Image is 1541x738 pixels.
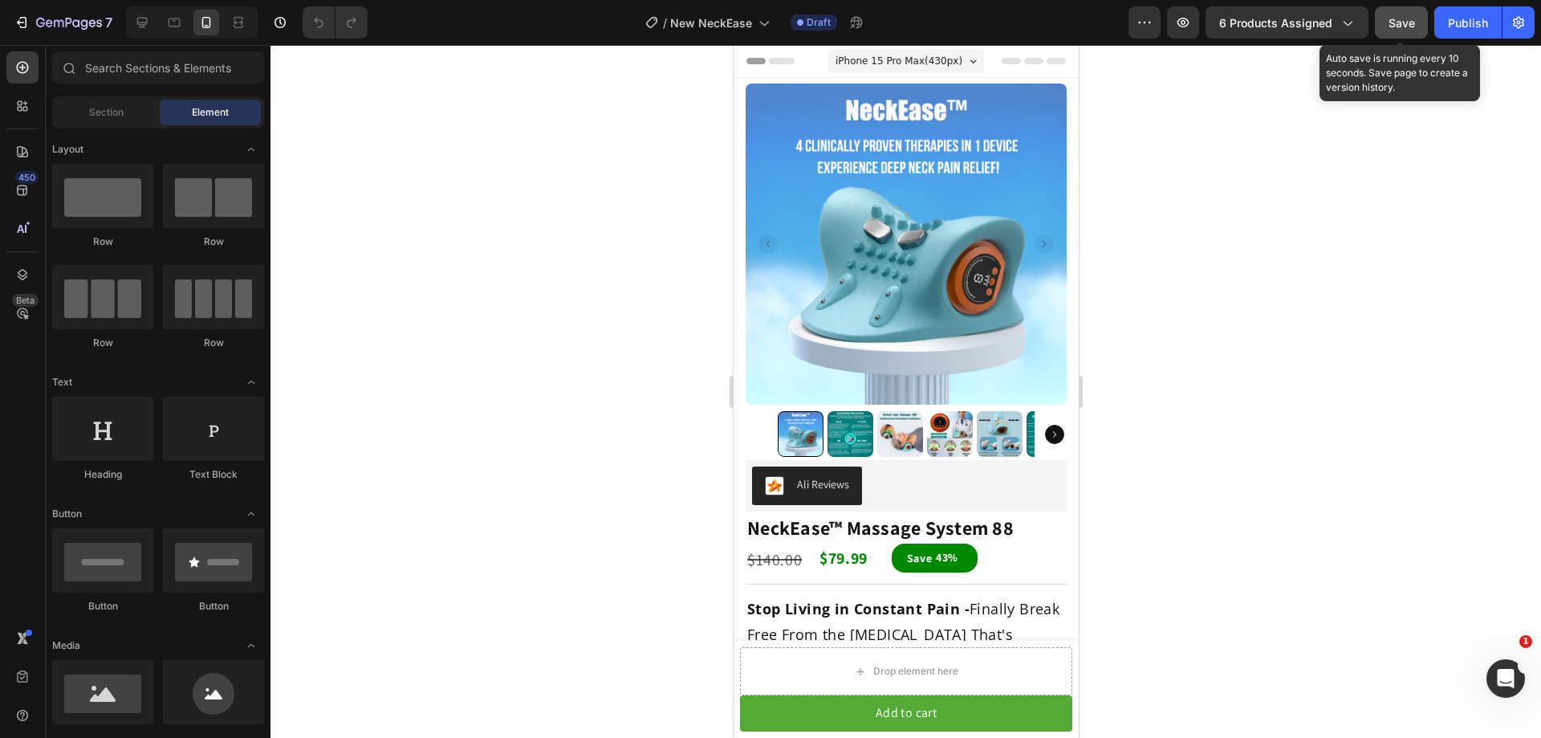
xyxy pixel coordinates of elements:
div: Undo/Redo [303,6,368,39]
span: Media [52,638,80,653]
button: 6 products assigned [1206,6,1368,39]
span: Text [52,375,72,389]
div: 450 [15,171,39,184]
div: Beta [12,294,39,307]
div: Row [52,336,153,350]
div: Publish [1448,14,1488,31]
button: Publish [1434,6,1502,39]
div: Button [163,599,264,614]
button: 7 [6,6,120,39]
span: Layout [52,142,83,157]
span: Toggle open [238,369,264,395]
div: Row [52,234,153,249]
span: Save [1389,16,1415,30]
span: Toggle open [238,633,264,658]
span: Section [89,105,124,120]
iframe: Intercom live chat [1486,659,1525,698]
span: New NeckEase [670,14,752,31]
div: Row [163,234,264,249]
p: 7 [105,13,112,32]
iframe: Design area [734,45,1079,738]
input: Search Sections & Elements [52,51,264,84]
div: Row [163,336,264,350]
span: Draft [807,15,831,30]
span: Toggle open [238,501,264,527]
div: Heading [52,467,153,482]
span: Toggle open [238,137,264,162]
span: 1 [1519,635,1532,648]
div: Button [52,599,153,614]
span: Element [192,105,229,120]
span: / [663,14,667,31]
span: 6 products assigned [1219,14,1332,31]
div: Text Block [163,467,264,482]
button: Save [1375,6,1428,39]
span: Button [52,507,82,521]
